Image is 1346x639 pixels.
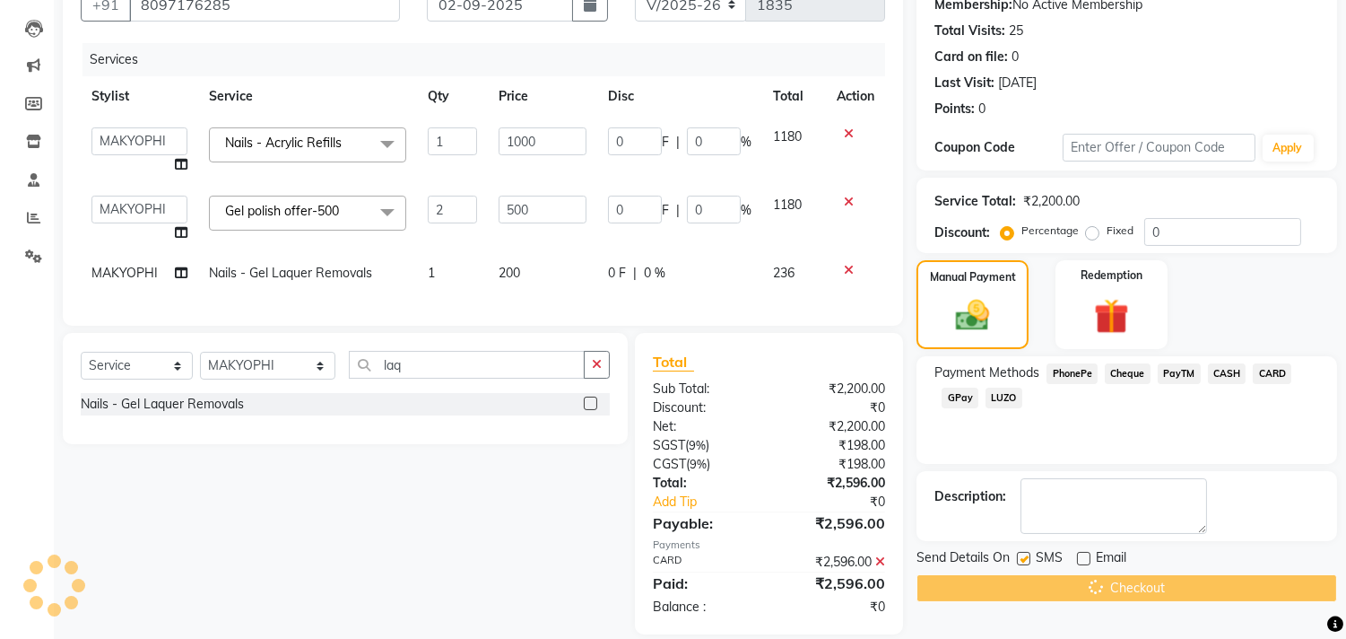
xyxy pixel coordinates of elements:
div: ₹0 [769,398,899,417]
div: Sub Total: [639,380,769,398]
div: Paid: [639,573,769,594]
label: Percentage [1021,223,1079,239]
label: Redemption [1081,267,1142,284]
th: Total [762,76,827,117]
a: Add Tip [639,493,791,512]
div: Description: [934,487,1006,506]
span: | [633,264,637,283]
div: 0 [978,100,986,118]
div: ₹198.00 [769,436,899,455]
span: | [676,201,680,220]
span: | [676,133,680,152]
div: Discount: [934,223,990,242]
th: Action [826,76,885,117]
input: Search or Scan [349,351,585,379]
span: Gel polish offer-500 [225,203,339,219]
span: 236 [773,265,795,281]
div: Last Visit: [934,74,994,92]
div: 25 [1009,22,1023,40]
th: Disc [597,76,762,117]
label: Fixed [1107,223,1133,239]
span: 0 F [608,264,626,283]
span: 0 % [644,264,665,283]
span: SMS [1036,548,1063,571]
span: PayTM [1158,363,1201,384]
div: Discount: [639,398,769,417]
span: PhonePe [1046,363,1098,384]
div: ₹2,200.00 [769,380,899,398]
div: Coupon Code [934,138,1063,157]
span: F [662,201,669,220]
span: Nails - Gel Laquer Removals [209,265,372,281]
div: 0 [1012,48,1019,66]
div: Card on file: [934,48,1008,66]
div: Services [82,43,899,76]
label: Manual Payment [930,269,1016,285]
span: SGST [653,437,685,453]
span: F [662,133,669,152]
div: ₹2,596.00 [769,474,899,493]
div: Nails - Gel Laquer Removals [81,395,244,414]
th: Price [488,76,597,117]
button: Apply [1263,135,1314,162]
th: Stylist [81,76,198,117]
span: % [741,133,751,152]
div: ₹0 [769,598,899,617]
th: Service [198,76,417,117]
span: Payment Methods [934,363,1039,382]
div: ₹2,596.00 [769,573,899,594]
span: 9% [690,457,707,471]
div: ₹2,596.00 [769,512,899,534]
div: CARD [639,553,769,572]
span: Total [653,353,694,372]
div: Total Visits: [934,22,1005,40]
div: ₹0 [791,493,899,512]
span: CASH [1208,363,1246,384]
span: Nails - Acrylic Refills [225,135,342,151]
div: ₹198.00 [769,455,899,474]
span: 1180 [773,128,802,144]
span: 9% [689,438,706,452]
span: Cheque [1105,363,1151,384]
div: ₹2,596.00 [769,553,899,572]
span: Send Details On [916,548,1010,571]
span: CGST [653,456,686,472]
a: x [342,135,350,151]
th: Qty [417,76,488,117]
div: Payable: [639,512,769,534]
div: ₹2,200.00 [1023,192,1080,211]
span: GPay [942,388,978,408]
span: 1180 [773,197,802,213]
span: 200 [499,265,520,281]
span: 1 [428,265,435,281]
a: x [339,203,347,219]
div: Payments [653,538,885,553]
div: ( ) [639,436,769,455]
div: [DATE] [998,74,1037,92]
span: CARD [1253,363,1291,384]
div: Net: [639,417,769,436]
div: Balance : [639,598,769,617]
div: Service Total: [934,192,1016,211]
div: Total: [639,474,769,493]
img: _cash.svg [945,296,999,335]
input: Enter Offer / Coupon Code [1063,134,1255,162]
span: % [741,201,751,220]
span: Email [1096,548,1126,571]
div: ₹2,200.00 [769,417,899,436]
div: ( ) [639,455,769,474]
span: LUZO [986,388,1022,408]
div: Points: [934,100,975,118]
img: _gift.svg [1083,294,1140,338]
span: MAKYOPHI [91,265,158,281]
